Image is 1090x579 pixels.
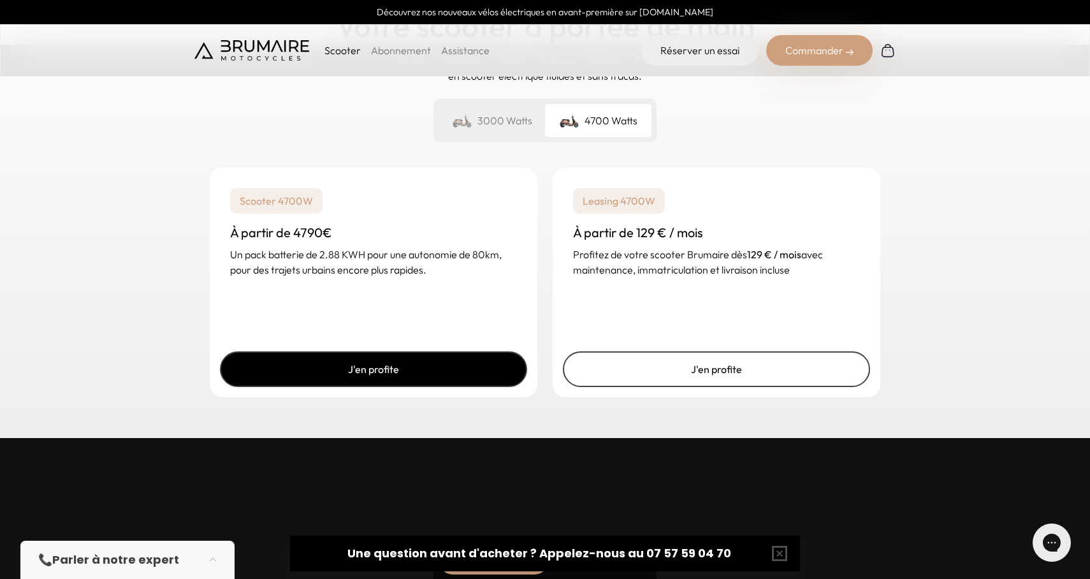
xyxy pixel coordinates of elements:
[747,248,801,261] strong: 129 € / mois
[573,188,665,214] p: Leasing 4700W
[220,351,527,387] a: J'en profite
[194,40,309,61] img: Brumaire Motocycles
[846,48,854,56] img: right-arrow-2.png
[371,44,431,57] a: Abonnement
[1026,519,1077,566] iframe: Gorgias live chat messenger
[573,224,860,242] h3: À partir de 129 € / mois
[230,188,323,214] p: Scooter 4700W
[441,44,490,57] a: Assistance
[766,35,873,66] div: Commander
[563,351,870,387] a: J'en profite
[230,224,517,242] h3: À partir de 4790€
[230,247,517,277] p: Un pack batterie de 2.88 KWH pour une autonomie de 80km, pour des trajets urbains encore plus rap...
[573,247,860,277] p: Profitez de votre scooter Brumaire dès avec maintenance, immatriculation et livraison incluse
[545,104,651,137] div: 4700 Watts
[439,104,545,137] div: 3000 Watts
[641,35,759,66] a: Réserver un essai
[324,43,361,58] p: Scooter
[880,43,896,58] img: Panier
